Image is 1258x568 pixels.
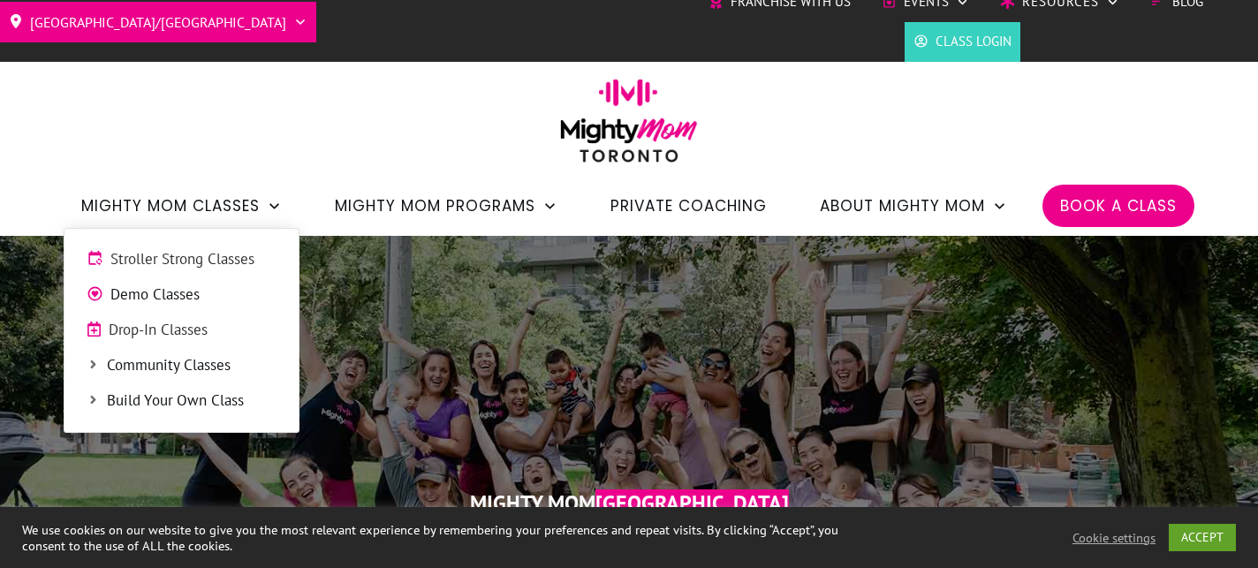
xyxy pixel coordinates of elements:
span: Demo Classes [110,284,277,307]
span: Mighty Mom Programs [335,191,535,221]
a: Stroller Strong Classes [73,246,290,273]
a: Mighty Mom Programs [335,191,557,221]
a: Book a Class [1060,191,1177,221]
a: [GEOGRAPHIC_DATA]/[GEOGRAPHIC_DATA] [9,8,307,36]
a: About Mighty Mom [820,191,1007,221]
a: Demo Classes [73,282,290,308]
span: Drop-In Classes [109,319,277,342]
span: [GEOGRAPHIC_DATA] [595,489,789,517]
span: Mighty Mom Classes [81,191,260,221]
span: Class Login [936,28,1012,55]
span: About Mighty Mom [820,191,985,221]
img: mightymom-logo-toronto [551,79,707,175]
span: [GEOGRAPHIC_DATA]/[GEOGRAPHIC_DATA] [30,8,286,36]
a: Class Login [913,28,1012,55]
span: Mighty Mom [470,489,595,517]
span: Community Classes [107,354,277,377]
a: Cookie settings [1072,530,1156,546]
a: Community Classes [73,352,290,379]
span: Build Your Own Class [107,390,277,413]
a: Private Coaching [610,191,767,221]
div: We use cookies on our website to give you the most relevant experience by remembering your prefer... [22,522,872,554]
a: Build Your Own Class [73,388,290,414]
a: ACCEPT [1169,524,1236,551]
a: Drop-In Classes [73,317,290,344]
a: Mighty Mom Classes [81,191,282,221]
span: Stroller Strong Classes [110,248,277,271]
